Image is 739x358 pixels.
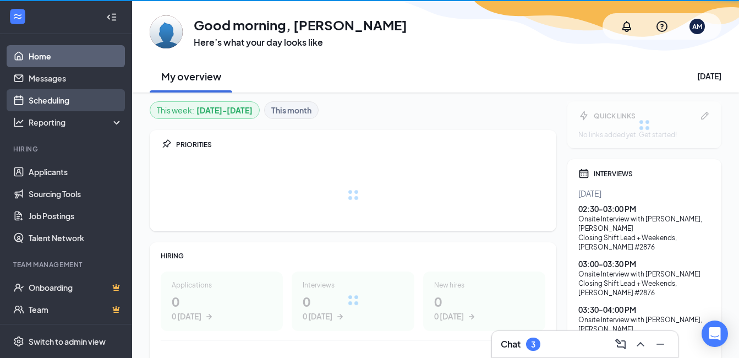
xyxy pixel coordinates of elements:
a: Messages [29,67,123,89]
a: Home [29,45,123,67]
a: Job Postings [29,205,123,227]
div: [DATE] [578,188,710,199]
a: Talent Network [29,227,123,249]
a: DocumentsCrown [29,321,123,343]
div: 03:30 - 04:00 PM [578,304,710,315]
h2: My overview [161,69,221,83]
h1: Good morning, [PERSON_NAME] [194,15,407,34]
div: Reporting [29,117,123,128]
svg: WorkstreamLogo [12,11,23,22]
svg: Notifications [620,20,633,33]
b: [DATE] - [DATE] [196,104,253,116]
div: Onsite Interview with [PERSON_NAME] [578,269,710,279]
a: TeamCrown [29,299,123,321]
div: INTERVIEWS [594,169,710,178]
div: AM [692,22,702,31]
div: Open Intercom Messenger [702,321,728,347]
div: 3 [531,340,535,349]
div: PRIORITIES [176,140,545,149]
a: Sourcing Tools [29,183,123,205]
h3: Chat [501,338,521,350]
svg: Collapse [106,12,117,23]
svg: Settings [13,336,24,347]
svg: Pin [161,139,172,150]
button: Minimize [652,335,669,353]
img: Ashley Mcneil [150,15,183,48]
h3: Here’s what your day looks like [194,36,407,48]
a: OnboardingCrown [29,276,123,299]
button: ComposeMessage [612,335,629,353]
div: This week : [157,104,253,116]
b: This month [271,104,311,116]
svg: ChevronUp [634,338,647,351]
div: Switch to admin view [29,336,106,347]
div: Onsite Interview with [PERSON_NAME], [PERSON_NAME] [578,214,710,233]
div: Onsite Interview with [PERSON_NAME], [PERSON_NAME] [578,315,710,334]
button: ChevronUp [632,335,649,353]
div: HIRING [161,251,545,261]
div: 03:00 - 03:30 PM [578,258,710,269]
svg: Calendar [578,168,589,179]
svg: ComposeMessage [614,338,627,351]
div: [DATE] [697,70,721,82]
svg: Analysis [13,117,24,128]
div: Hiring [13,144,121,154]
svg: Minimize [654,338,667,351]
div: 02:30 - 03:00 PM [578,203,710,214]
svg: QuestionInfo [655,20,669,33]
div: Closing Shift Lead + Weekends , [PERSON_NAME] #2876 [578,233,710,252]
div: Team Management [13,260,121,269]
a: Scheduling [29,89,123,111]
div: Closing Shift Lead + Weekends , [PERSON_NAME] #2876 [578,279,710,297]
a: Applicants [29,161,123,183]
